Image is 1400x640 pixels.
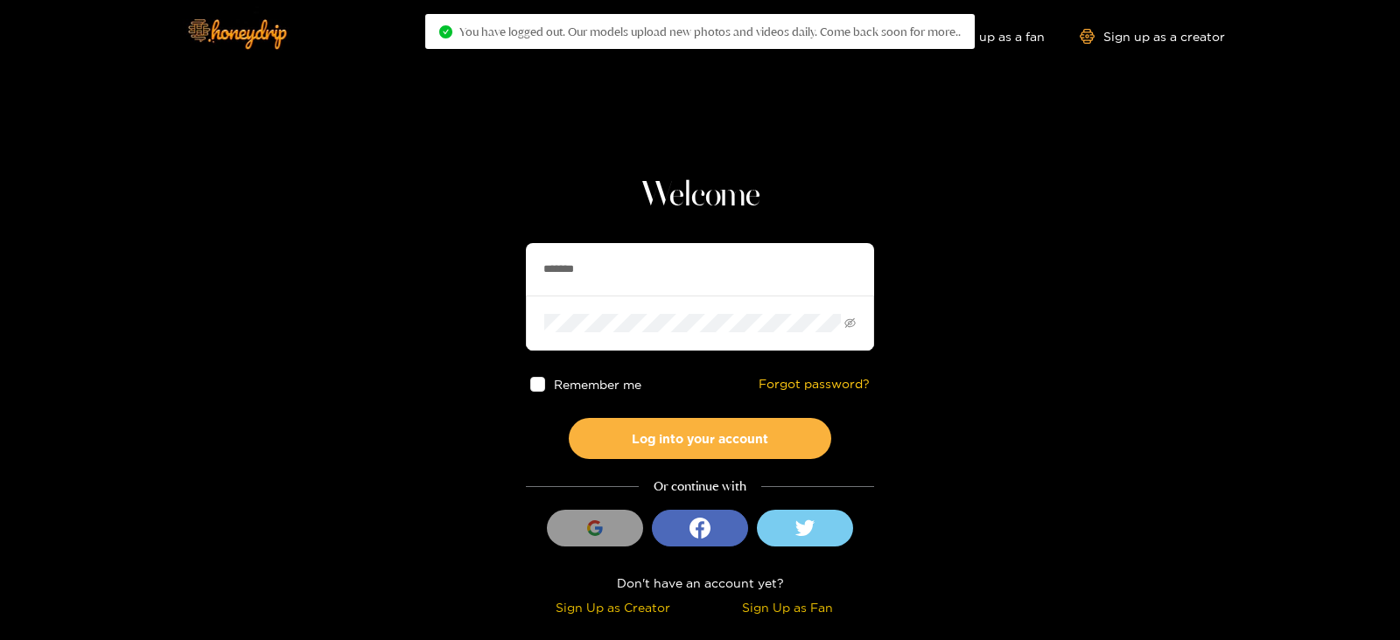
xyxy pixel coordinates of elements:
div: Don't have an account yet? [526,573,874,593]
a: Sign up as a creator [1080,29,1225,44]
span: You have logged out. Our models upload new photos and videos daily. Come back soon for more.. [459,24,961,38]
div: Sign Up as Creator [530,597,696,617]
span: Remember me [554,378,641,391]
div: Sign Up as Fan [704,597,870,617]
a: Sign up as a fan [925,29,1045,44]
span: check-circle [439,25,452,38]
div: Or continue with [526,477,874,497]
a: Forgot password? [759,377,870,392]
h1: Welcome [526,175,874,217]
button: Log into your account [569,418,831,459]
span: eye-invisible [844,317,856,329]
